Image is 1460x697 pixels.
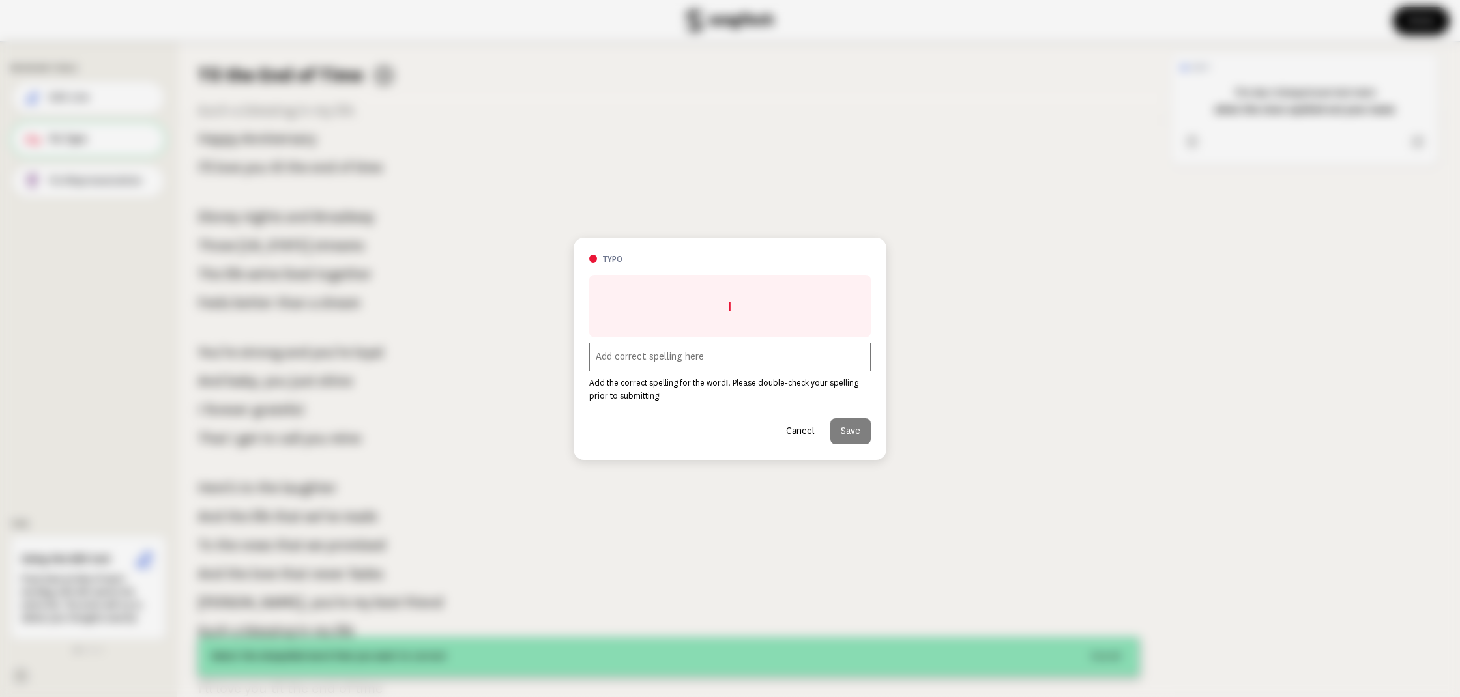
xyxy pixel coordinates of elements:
[726,377,728,388] strong: I
[776,418,825,444] button: Cancel
[602,253,871,264] h3: typo
[830,418,871,444] button: Save
[589,343,871,371] input: Add correct spelling here
[589,377,871,403] p: Add the correct spelling for the word . Please double-check your spelling prior to submitting!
